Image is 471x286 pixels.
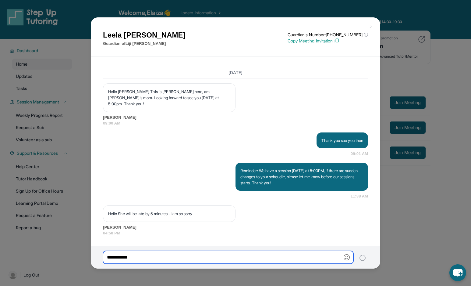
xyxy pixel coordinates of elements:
button: chat-button [449,264,466,281]
p: Hello [PERSON_NAME] This is [PERSON_NAME] here, am [PERSON_NAME]'s mom. Looking forward to see yo... [108,89,230,107]
p: Guardian's Number: [PHONE_NUMBER] [288,32,368,38]
span: ⓘ [364,32,368,38]
p: Hello She will be late by 5 minutes . I am so sorry [108,211,230,217]
p: Thank you see you then [321,137,363,143]
img: Copy Icon [334,38,339,44]
h1: Leela [PERSON_NAME] [103,30,186,41]
h3: [DATE] [103,70,368,76]
span: 09:00 AM [103,120,368,126]
span: 09:01 AM [351,151,368,157]
p: Copy Meeting Invitation [288,38,368,44]
p: Guardian of Liji [PERSON_NAME] [103,41,186,47]
img: Close Icon [369,24,374,29]
img: Emoji [344,254,350,260]
span: [PERSON_NAME] [103,114,368,121]
span: 11:38 AM [351,193,368,199]
p: Reminder: We have a session [DATE] at 5:00PM, if there are sudden changes to your scheudle, pleas... [240,168,363,186]
span: 04:58 PM [103,230,368,236]
span: [PERSON_NAME] [103,224,368,230]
